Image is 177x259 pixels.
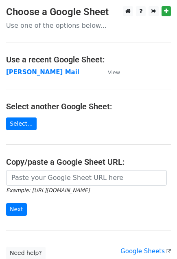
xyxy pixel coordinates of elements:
input: Next [6,203,27,216]
a: Google Sheets [120,248,171,255]
h3: Choose a Google Sheet [6,6,171,18]
h4: Copy/paste a Google Sheet URL: [6,157,171,167]
a: Select... [6,117,37,130]
h4: Select another Google Sheet: [6,102,171,111]
p: Use one of the options below... [6,21,171,30]
a: View [100,69,120,76]
input: Paste your Google Sheet URL here [6,170,167,186]
small: View [108,69,120,75]
small: Example: [URL][DOMAIN_NAME] [6,187,90,193]
a: [PERSON_NAME] Mail [6,69,79,76]
h4: Use a recent Google Sheet: [6,55,171,64]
